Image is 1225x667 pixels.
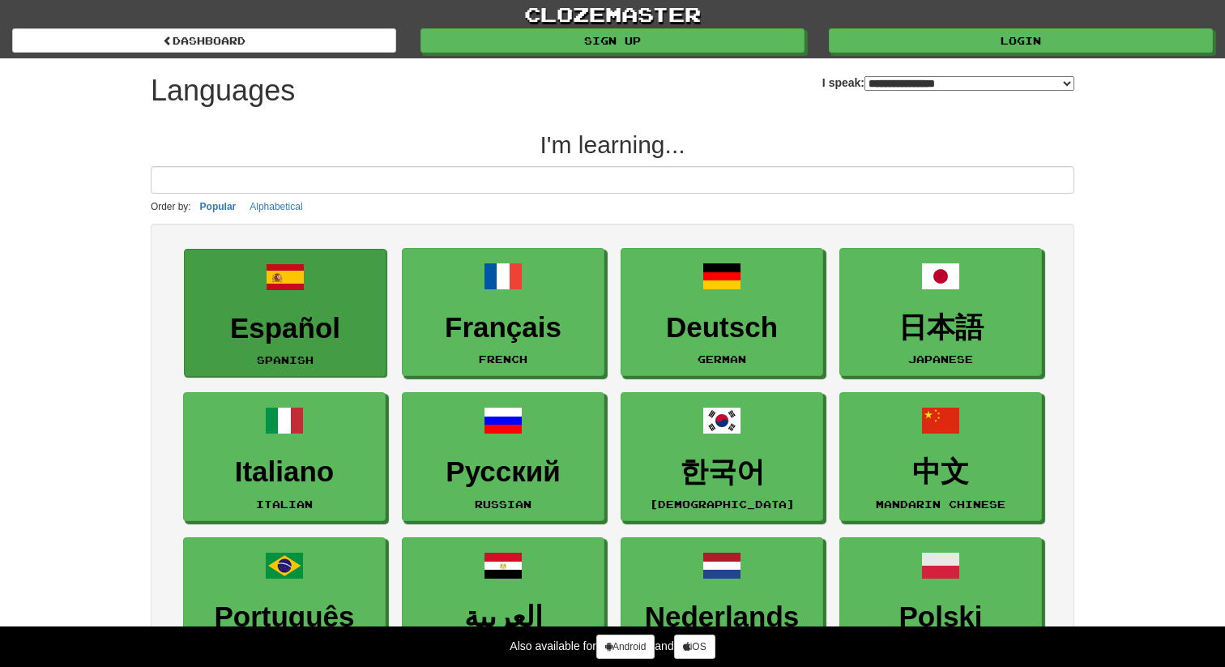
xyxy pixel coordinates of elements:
[839,392,1042,521] a: 中文Mandarin Chinese
[151,131,1074,158] h2: I'm learning...
[596,635,655,659] a: Android
[257,354,314,366] small: Spanish
[621,248,823,377] a: DeutschGerman
[151,201,191,212] small: Order by:
[839,248,1042,377] a: 日本語Japanese
[839,537,1042,666] a: PolskiPolish
[195,198,241,216] button: Popular
[151,75,295,107] h1: Languages
[650,498,795,510] small: [DEMOGRAPHIC_DATA]
[192,456,377,488] h3: Italiano
[621,392,823,521] a: 한국어[DEMOGRAPHIC_DATA]
[192,601,377,633] h3: Português
[621,537,823,666] a: NederlandsDutch
[245,198,307,216] button: Alphabetical
[848,601,1033,633] h3: Polski
[256,498,313,510] small: Italian
[829,28,1213,53] a: Login
[475,498,531,510] small: Russian
[411,601,595,633] h3: العربية
[876,498,1005,510] small: Mandarin Chinese
[908,353,973,365] small: Japanese
[411,456,595,488] h3: Русский
[848,456,1033,488] h3: 中文
[402,248,604,377] a: FrançaisFrench
[193,313,378,344] h3: Español
[848,312,1033,344] h3: 日本語
[630,456,814,488] h3: 한국어
[698,353,746,365] small: German
[630,601,814,633] h3: Nederlands
[402,537,604,666] a: العربيةArabic
[674,635,715,659] a: iOS
[183,392,386,521] a: ItalianoItalian
[864,76,1074,91] select: I speak:
[402,392,604,521] a: РусскийRussian
[630,312,814,344] h3: Deutsch
[420,28,805,53] a: Sign up
[12,28,396,53] a: dashboard
[183,537,386,666] a: PortuguêsPortuguese
[411,312,595,344] h3: Français
[822,75,1074,91] label: I speak:
[184,249,386,378] a: EspañolSpanish
[479,353,527,365] small: French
